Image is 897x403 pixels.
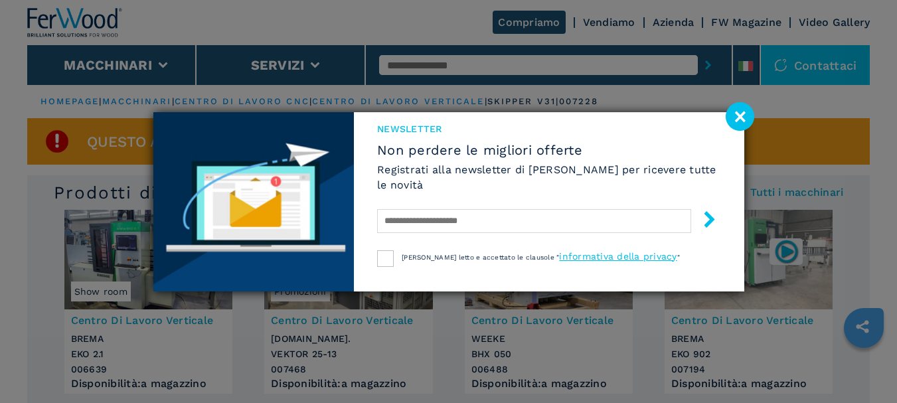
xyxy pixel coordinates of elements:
[559,251,677,262] a: informativa della privacy
[377,122,720,135] span: NEWSLETTER
[153,112,355,291] img: Newsletter image
[677,254,680,261] span: "
[377,162,720,193] h6: Registrati alla newsletter di [PERSON_NAME] per ricevere tutte le novità
[688,206,718,237] button: submit-button
[402,254,559,261] span: [PERSON_NAME] letto e accettato le clausole "
[377,142,720,158] span: Non perdere le migliori offerte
